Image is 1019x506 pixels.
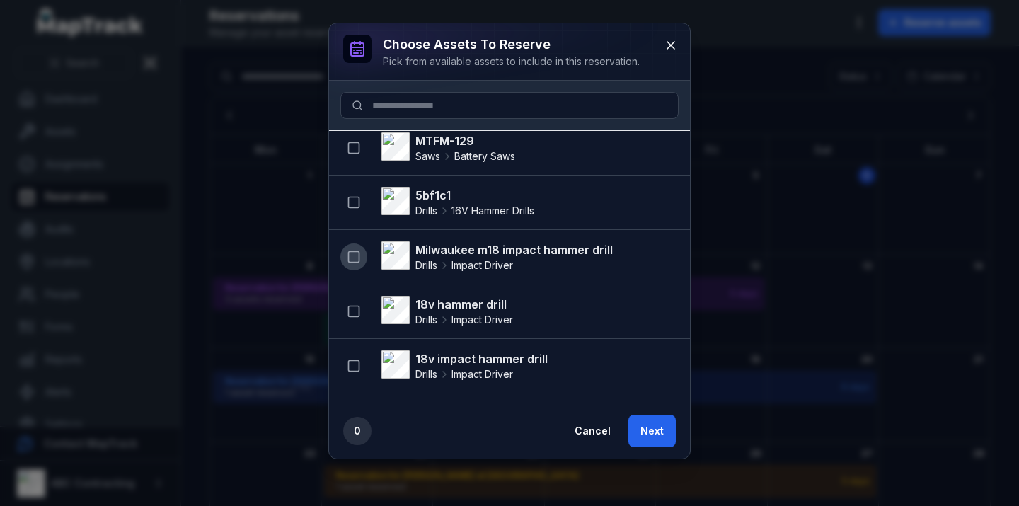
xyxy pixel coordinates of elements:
span: 16V Hammer Drills [451,204,534,218]
span: Drills [415,258,437,272]
span: Battery Saws [454,149,515,163]
strong: MTFM-129 [415,132,515,149]
span: Impact Driver [451,258,513,272]
strong: 5bf1c1 [415,187,534,204]
strong: 18v hammer drill [415,296,513,313]
span: Drills [415,313,437,327]
span: Drills [415,367,437,381]
span: Impact Driver [451,313,513,327]
div: 0 [343,417,372,445]
button: Cancel [563,415,623,447]
button: Next [628,415,676,447]
div: Pick from available assets to include in this reservation. [383,54,640,69]
span: Impact Driver [451,367,513,381]
strong: Milwaukee m18 impact hammer drill [415,241,613,258]
span: Drills [415,204,437,218]
h3: Choose assets to reserve [383,35,640,54]
span: Saws [415,149,440,163]
strong: 18v impact hammer drill [415,350,548,367]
